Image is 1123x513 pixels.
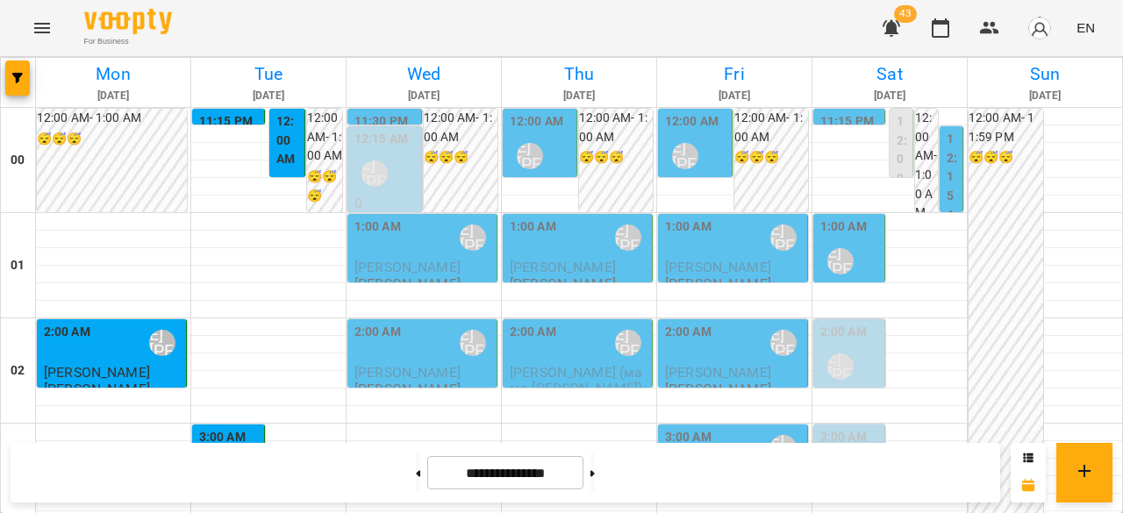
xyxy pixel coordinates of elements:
[307,167,343,205] h6: 😴😴😴
[354,323,401,342] label: 2:00 AM
[1069,11,1102,44] button: EN
[665,276,771,291] p: [PERSON_NAME]
[84,36,172,47] span: For Business
[354,211,418,242] p: [PERSON_NAME]
[149,330,175,356] div: Ліпатьєва Ольга
[44,323,90,342] label: 2:00 AM
[199,428,246,447] label: 3:00 AM
[199,112,253,132] label: 11:15 PM
[84,9,172,34] img: Voopty Logo
[820,112,874,132] label: 11:15 PM
[947,130,959,243] label: 12:15 AM
[44,364,150,381] span: [PERSON_NAME]
[815,88,964,104] h6: [DATE]
[37,130,187,149] h6: 😴😴😴
[820,428,867,447] label: 3:00 AM
[11,256,25,275] h6: 01
[194,88,343,104] h6: [DATE]
[827,248,854,274] div: Ліпатьєва Ольга
[11,151,25,170] h6: 00
[37,109,187,128] h6: 12:00 AM - 1:00 AM
[510,364,643,395] span: [PERSON_NAME] (мама [PERSON_NAME])
[39,61,188,88] h6: Mon
[354,364,461,381] span: [PERSON_NAME]
[820,282,877,314] span: [PERSON_NAME]
[734,109,809,146] h6: 12:00 AM - 1:00 AM
[969,109,1043,146] h6: 12:00 AM - 11:59 PM
[579,109,654,146] h6: 12:00 AM - 1:00 AM
[820,217,867,237] label: 1:00 AM
[510,276,616,291] p: [PERSON_NAME]
[354,196,418,210] p: 0
[307,109,343,166] h6: 12:00 AM - 1:00 AM
[665,112,719,132] label: 12:00 AM
[11,361,25,381] h6: 02
[734,148,809,167] h6: 😴😴😴
[660,88,809,104] h6: [DATE]
[815,61,964,88] h6: Sat
[510,112,563,132] label: 12:00 AM
[615,224,641,251] div: Ліпатьєва Ольга
[349,88,498,104] h6: [DATE]
[1077,18,1095,37] span: EN
[665,428,712,447] label: 3:00 AM
[424,109,498,146] h6: 12:00 AM - 1:00 AM
[460,330,486,356] div: Ліпатьєва Ольга
[460,224,486,251] div: Ліпатьєва Ольга
[1027,16,1052,40] img: avatar_s.png
[354,381,461,396] p: [PERSON_NAME]
[615,330,641,356] div: Ліпатьєва Ольга
[969,148,1043,167] h6: 😴😴😴
[770,330,797,356] div: Ліпатьєва Ольга
[665,381,771,396] p: [PERSON_NAME]
[510,259,616,275] span: [PERSON_NAME]
[665,217,712,237] label: 1:00 AM
[827,353,854,380] div: Ліпатьєва Ольга
[354,276,461,291] p: [PERSON_NAME]
[970,88,1119,104] h6: [DATE]
[665,323,712,342] label: 2:00 AM
[194,61,343,88] h6: Tue
[672,143,698,169] div: Ліпатьєва Ольга
[770,224,797,251] div: Ліпатьєва Ольга
[44,381,150,396] p: [PERSON_NAME]
[504,88,654,104] h6: [DATE]
[424,148,498,167] h6: 😴😴😴
[361,160,388,187] div: Ліпатьєва Ольга
[897,112,909,225] label: 12:00 AM
[517,143,543,169] div: Ліпатьєва Ольга
[354,130,408,149] label: 12:15 AM
[915,109,939,222] h6: 12:00 AM - 1:00 AM
[665,177,726,254] span: [DEMOGRAPHIC_DATA][PERSON_NAME]
[579,148,654,167] h6: 😴😴😴
[510,177,567,209] span: [PERSON_NAME]
[510,217,556,237] label: 1:00 AM
[665,259,771,275] span: [PERSON_NAME]
[39,88,188,104] h6: [DATE]
[349,61,498,88] h6: Wed
[276,112,301,169] label: 12:00 AM
[665,364,771,381] span: [PERSON_NAME]
[354,217,401,237] label: 1:00 AM
[510,323,556,342] label: 2:00 AM
[970,61,1119,88] h6: Sun
[354,259,461,275] span: [PERSON_NAME]
[820,323,867,342] label: 2:00 AM
[894,5,917,23] span: 43
[354,112,408,132] label: 11:30 PM
[21,7,63,49] button: Menu
[504,61,654,88] h6: Thu
[660,61,809,88] h6: Fri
